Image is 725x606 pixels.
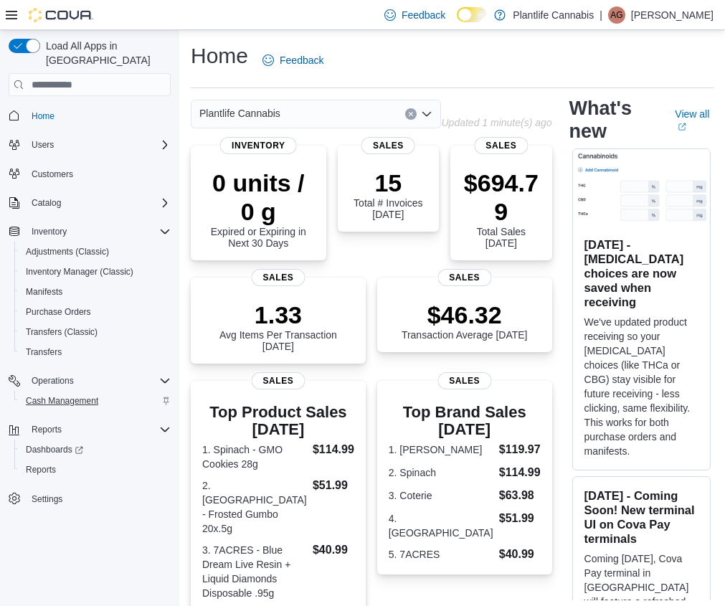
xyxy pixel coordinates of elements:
[405,108,417,120] button: Clear input
[499,510,541,527] dd: $51.99
[20,392,104,409] a: Cash Management
[20,303,171,321] span: Purchase Orders
[631,6,714,24] p: [PERSON_NAME]
[584,315,698,458] p: We've updated product receiving so your [MEDICAL_DATA] choices (like THCa or CBG) stay visible fo...
[26,421,67,438] button: Reports
[20,392,171,409] span: Cash Management
[26,372,171,389] span: Operations
[202,300,354,352] div: Avg Items Per Transaction [DATE]
[20,243,115,260] a: Adjustments (Classic)
[20,243,171,260] span: Adjustments (Classic)
[202,543,307,600] dt: 3. 7ACRES - Blue Dream Live Resin + Liquid Diamonds Disposable .95g
[29,8,93,22] img: Cova
[3,222,176,242] button: Inventory
[26,464,56,475] span: Reports
[257,46,329,75] a: Feedback
[202,404,354,438] h3: Top Product Sales [DATE]
[14,282,176,302] button: Manifests
[457,7,487,22] input: Dark Mode
[32,424,62,435] span: Reports
[600,6,602,24] p: |
[675,108,714,131] a: View allExternal link
[20,344,171,361] span: Transfers
[437,372,491,389] span: Sales
[584,237,698,309] h3: [DATE] - [MEDICAL_DATA] choices are now saved when receiving
[202,442,307,471] dt: 1. Spinach - GMO Cookies 28g
[26,491,68,508] a: Settings
[251,269,305,286] span: Sales
[202,478,307,536] dt: 2. [GEOGRAPHIC_DATA] - Frosted Gumbo 20x.5g
[441,117,551,128] p: Updated 1 minute(s) ago
[20,461,171,478] span: Reports
[389,465,493,480] dt: 2. Spinach
[32,375,74,387] span: Operations
[14,322,176,342] button: Transfers (Classic)
[313,441,354,458] dd: $114.99
[199,105,280,122] span: Plantlife Cannabis
[678,123,686,131] svg: External link
[20,441,89,458] a: Dashboards
[220,137,297,154] span: Inventory
[20,263,171,280] span: Inventory Manager (Classic)
[32,139,54,151] span: Users
[462,169,540,249] div: Total Sales [DATE]
[402,300,528,341] div: Transaction Average [DATE]
[313,541,354,559] dd: $40.99
[389,488,493,503] dt: 3. Coterie
[40,39,171,67] span: Load All Apps in [GEOGRAPHIC_DATA]
[14,262,176,282] button: Inventory Manager (Classic)
[402,300,528,329] p: $46.32
[3,105,176,126] button: Home
[202,169,315,226] p: 0 units / 0 g
[14,391,176,411] button: Cash Management
[421,108,432,120] button: Open list of options
[251,372,305,389] span: Sales
[14,440,176,460] a: Dashboards
[26,223,171,240] span: Inventory
[3,371,176,391] button: Operations
[20,441,171,458] span: Dashboards
[26,136,171,153] span: Users
[3,164,176,184] button: Customers
[26,106,171,124] span: Home
[389,511,493,540] dt: 4. [GEOGRAPHIC_DATA]
[9,99,171,546] nav: Complex example
[32,493,62,505] span: Settings
[14,342,176,362] button: Transfers
[26,166,79,183] a: Customers
[202,169,315,249] div: Expired or Expiring in Next 30 Days
[14,460,176,480] button: Reports
[513,6,594,24] p: Plantlife Cannabis
[202,300,354,329] p: 1.33
[26,444,83,455] span: Dashboards
[608,6,625,24] div: Amelia Goldsworthy
[26,108,60,125] a: Home
[499,441,541,458] dd: $119.97
[14,242,176,262] button: Adjustments (Classic)
[313,477,354,494] dd: $51.99
[379,1,451,29] a: Feedback
[26,194,171,212] span: Catalog
[26,266,133,278] span: Inventory Manager (Classic)
[610,6,622,24] span: AG
[20,283,68,300] a: Manifests
[462,169,540,226] p: $694.79
[20,323,171,341] span: Transfers (Classic)
[437,269,491,286] span: Sales
[26,395,98,407] span: Cash Management
[32,226,67,237] span: Inventory
[32,169,73,180] span: Customers
[3,135,176,155] button: Users
[26,326,98,338] span: Transfers (Classic)
[361,137,415,154] span: Sales
[32,197,61,209] span: Catalog
[20,344,67,361] a: Transfers
[26,223,72,240] button: Inventory
[26,490,171,508] span: Settings
[26,246,109,257] span: Adjustments (Classic)
[20,283,171,300] span: Manifests
[349,169,427,220] div: Total # Invoices [DATE]
[14,302,176,322] button: Purchase Orders
[20,461,62,478] a: Reports
[349,169,427,197] p: 15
